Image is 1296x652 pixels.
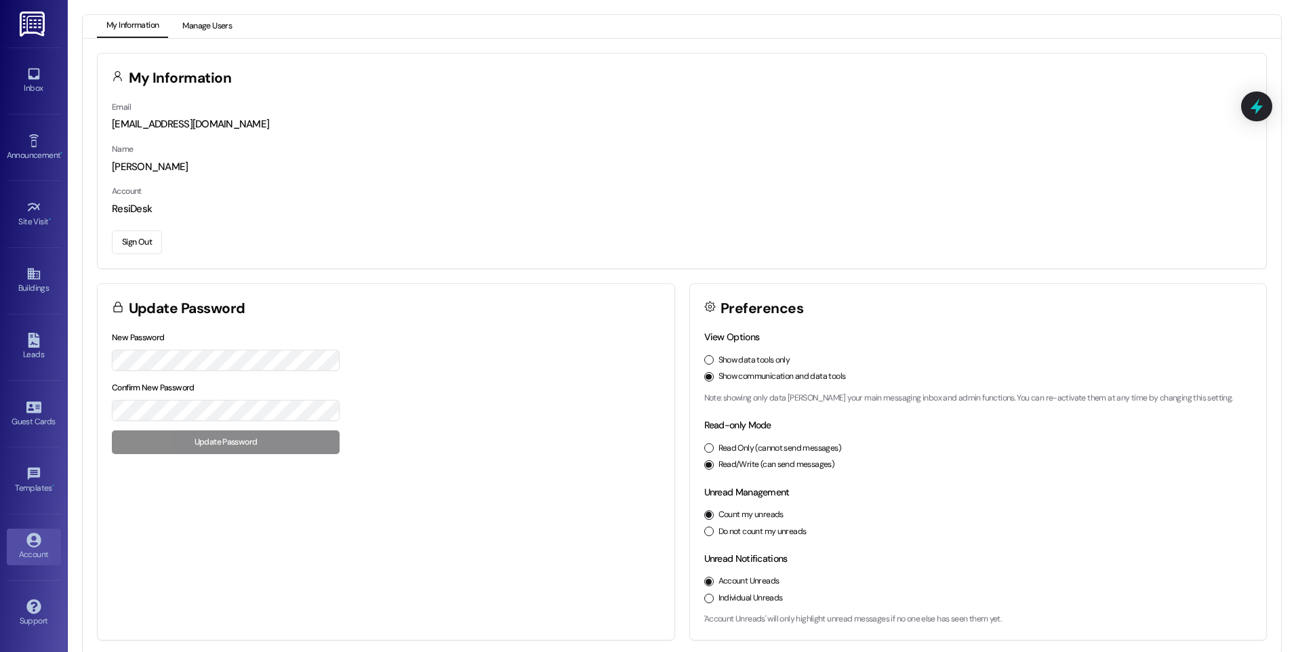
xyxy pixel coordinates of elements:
label: Name [112,144,134,155]
a: Buildings [7,262,61,299]
label: Do not count my unreads [718,526,807,538]
a: Support [7,595,61,632]
a: Leads [7,329,61,365]
label: Unread Management [704,486,790,498]
span: • [49,215,51,224]
a: Guest Cards [7,396,61,432]
button: My Information [97,15,168,38]
label: Account [112,186,142,197]
label: Show data tools only [718,354,790,367]
label: Read/Write (can send messages) [718,459,835,471]
div: ResiDesk [112,202,1252,216]
label: Read-only Mode [704,419,771,431]
label: Unread Notifications [704,552,788,565]
label: Account Unreads [718,575,779,588]
div: [EMAIL_ADDRESS][DOMAIN_NAME] [112,117,1252,131]
a: Site Visit • [7,196,61,232]
span: • [52,481,54,491]
label: View Options [704,331,760,343]
span: • [60,148,62,158]
label: Confirm New Password [112,382,195,393]
label: New Password [112,332,165,343]
label: Individual Unreads [718,592,783,605]
label: Count my unreads [718,509,784,521]
h3: Preferences [721,302,803,316]
a: Inbox [7,62,61,99]
div: [PERSON_NAME] [112,160,1252,174]
button: Sign Out [112,230,162,254]
label: Read Only (cannot send messages) [718,443,841,455]
label: Email [112,102,131,113]
h3: My Information [129,71,232,85]
button: Manage Users [173,15,241,38]
a: Account [7,529,61,565]
p: Note: showing only data [PERSON_NAME] your main messaging inbox and admin functions. You can re-a... [704,392,1253,405]
a: Templates • [7,462,61,499]
h3: Update Password [129,302,245,316]
p: 'Account Unreads' will only highlight unread messages if no one else has seen them yet. [704,613,1253,626]
img: ResiDesk Logo [20,12,47,37]
label: Show communication and data tools [718,371,846,383]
